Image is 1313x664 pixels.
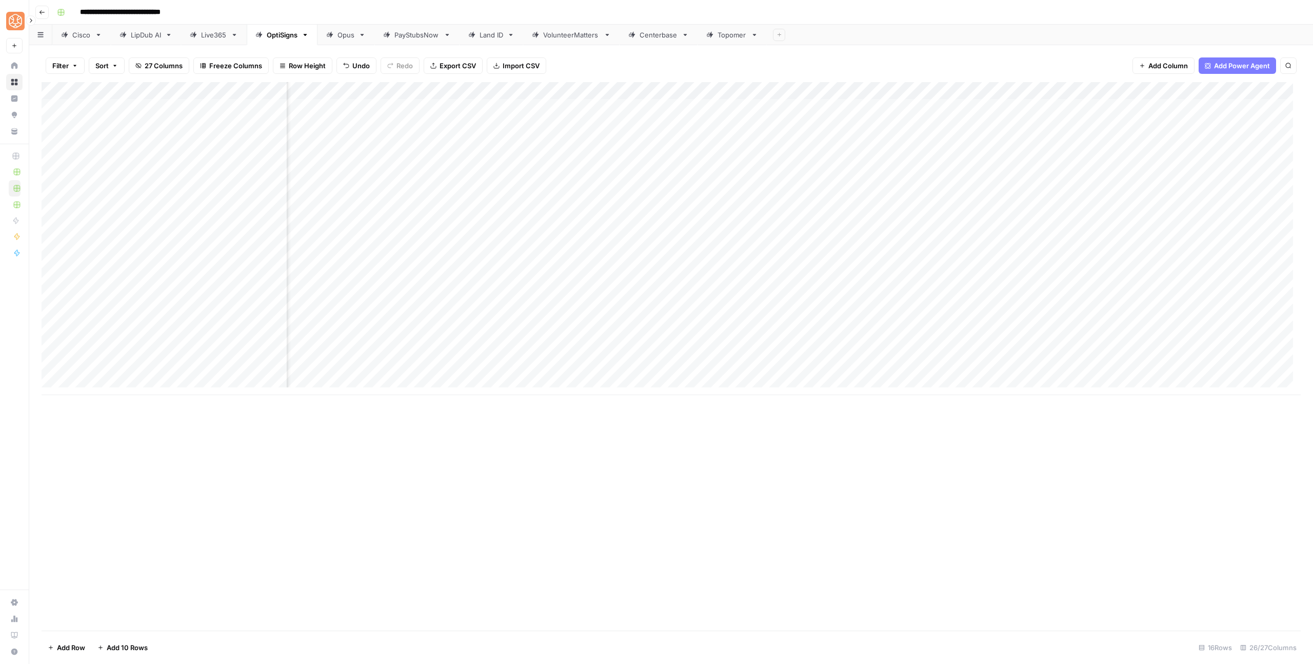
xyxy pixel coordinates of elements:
a: OptiSigns [247,25,317,45]
span: Row Height [289,61,326,71]
a: Settings [6,594,23,611]
a: LipDub AI [111,25,181,45]
span: Import CSV [503,61,540,71]
button: Workspace: SimpleTiger [6,8,23,34]
span: Sort [95,61,109,71]
button: Sort [89,57,125,74]
a: Topomer [698,25,767,45]
a: Home [6,57,23,74]
span: Add 10 Rows [107,642,148,653]
a: Live365 [181,25,247,45]
button: Undo [336,57,376,74]
button: 27 Columns [129,57,189,74]
div: VolunteerMatters [543,30,600,40]
span: Freeze Columns [209,61,262,71]
div: Live365 [201,30,227,40]
button: Row Height [273,57,332,74]
div: Land ID [480,30,503,40]
div: LipDub AI [131,30,161,40]
button: Add Power Agent [1199,57,1276,74]
span: Add Column [1148,61,1188,71]
a: Insights [6,90,23,107]
button: Import CSV [487,57,546,74]
span: Redo [396,61,413,71]
a: Your Data [6,123,23,140]
a: Browse [6,74,23,90]
button: Help + Support [6,643,23,660]
a: VolunteerMatters [523,25,620,45]
span: Add Row [57,642,85,653]
div: OptiSigns [267,30,297,40]
div: Cisco [72,30,91,40]
button: Redo [381,57,420,74]
button: Add Row [42,639,91,656]
img: SimpleTiger Logo [6,12,25,30]
span: Add Power Agent [1214,61,1270,71]
button: Filter [46,57,85,74]
span: Export CSV [440,61,476,71]
a: Usage [6,611,23,627]
div: 16 Rows [1195,639,1236,656]
div: 26/27 Columns [1236,639,1301,656]
a: Cisco [52,25,111,45]
a: Opportunities [6,107,23,123]
a: PayStubsNow [374,25,460,45]
button: Freeze Columns [193,57,269,74]
span: 27 Columns [145,61,183,71]
div: Topomer [718,30,747,40]
button: Add 10 Rows [91,639,154,656]
div: PayStubsNow [394,30,440,40]
span: Filter [52,61,69,71]
a: Learning Hub [6,627,23,643]
button: Add Column [1132,57,1195,74]
a: Opus [317,25,374,45]
button: Export CSV [424,57,483,74]
a: Centerbase [620,25,698,45]
div: Opus [337,30,354,40]
div: Centerbase [640,30,678,40]
a: Land ID [460,25,523,45]
span: Undo [352,61,370,71]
